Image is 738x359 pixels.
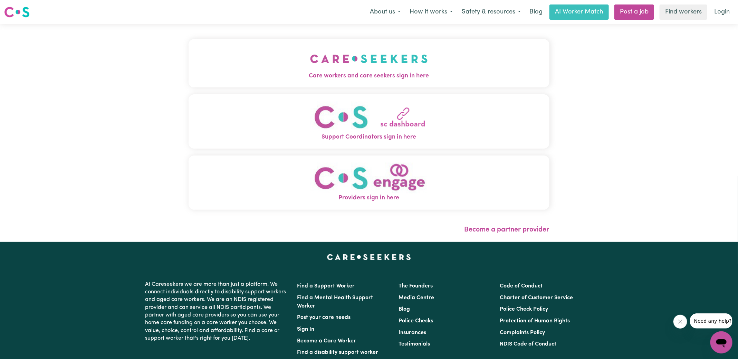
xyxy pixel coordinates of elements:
a: Find a Mental Health Support Worker [297,295,373,309]
a: Find workers [660,4,707,20]
button: Support Coordinators sign in here [189,94,549,149]
a: Login [710,4,734,20]
a: Careseekers home page [327,254,411,260]
span: Providers sign in here [189,193,549,202]
a: Police Checks [399,318,433,324]
a: NDIS Code of Conduct [500,341,556,347]
iframe: Message from company [690,313,732,329]
img: Careseekers logo [4,6,30,18]
a: Testimonials [399,341,430,347]
span: Care workers and care seekers sign in here [189,72,549,81]
a: The Founders [399,283,433,289]
button: About us [365,5,405,19]
a: Blog [399,306,410,312]
a: AI Worker Match [549,4,609,20]
a: Insurances [399,330,426,336]
a: Sign In [297,327,315,332]
a: Code of Conduct [500,283,543,289]
a: Protection of Human Rights [500,318,570,324]
p: At Careseekers we are more than just a platform. We connect individuals directly to disability su... [145,278,289,345]
a: Become a partner provider [464,226,549,233]
a: Find a disability support worker [297,350,378,355]
a: Find a Support Worker [297,283,355,289]
button: How it works [405,5,457,19]
a: Post your care needs [297,315,351,320]
a: Police Check Policy [500,306,548,312]
a: Blog [525,4,547,20]
a: Complaints Policy [500,330,545,336]
span: Support Coordinators sign in here [189,133,549,142]
iframe: Close message [673,315,687,329]
a: Become a Care Worker [297,338,356,344]
button: Providers sign in here [189,155,549,210]
a: Charter of Customer Service [500,295,573,301]
a: Media Centre [399,295,434,301]
button: Care workers and care seekers sign in here [189,39,549,87]
a: Careseekers logo [4,4,30,20]
a: Post a job [614,4,654,20]
iframe: Button to launch messaging window [710,331,732,353]
button: Safety & resources [457,5,525,19]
